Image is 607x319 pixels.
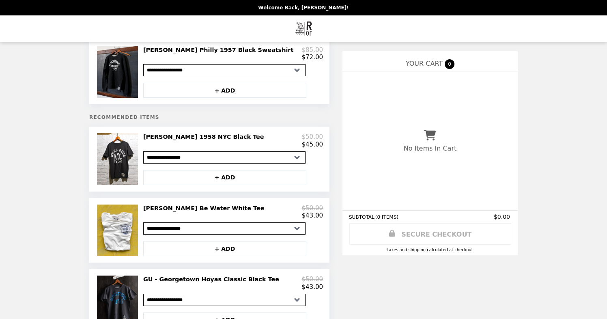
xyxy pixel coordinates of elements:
button: + ADD [143,170,306,185]
span: YOUR CART [406,60,443,67]
img: Bruce Lee Be Water White Tee [97,205,140,256]
p: $45.00 [302,141,323,148]
span: $0.00 [494,213,511,220]
select: Select a product variant [143,294,306,306]
select: Select a product variant [143,222,306,235]
div: Taxes and Shipping calculated at checkout [349,248,511,252]
p: $50.00 [302,133,323,140]
p: $85.00 [302,46,323,54]
p: $72.00 [302,54,323,61]
select: Select a product variant [143,151,306,164]
img: Miles Davis 1958 NYC Black Tee [97,133,140,185]
h5: Recommended Items [89,114,329,120]
p: Welcome Back, [PERSON_NAME]! [258,5,349,11]
img: Coltrane Philly 1957 Black Sweatshirt [97,46,140,98]
h2: GU - Georgetown Hoyas Classic Black Tee [143,276,282,283]
p: $50.00 [302,276,323,283]
img: Brand Logo [295,20,312,37]
button: + ADD [143,83,306,98]
span: SUBTOTAL [349,214,375,220]
h2: [PERSON_NAME] 1958 NYC Black Tee [143,133,267,140]
span: 0 [445,59,454,69]
h2: [PERSON_NAME] Philly 1957 Black Sweatshirt [143,46,297,54]
h2: [PERSON_NAME] Be Water White Tee [143,205,267,212]
p: $43.00 [302,283,323,291]
p: $43.00 [302,212,323,219]
p: No Items In Cart [404,144,456,152]
span: ( 0 ITEMS ) [375,214,398,220]
button: + ADD [143,241,306,256]
select: Select a product variant [143,64,306,76]
p: $50.00 [302,205,323,212]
